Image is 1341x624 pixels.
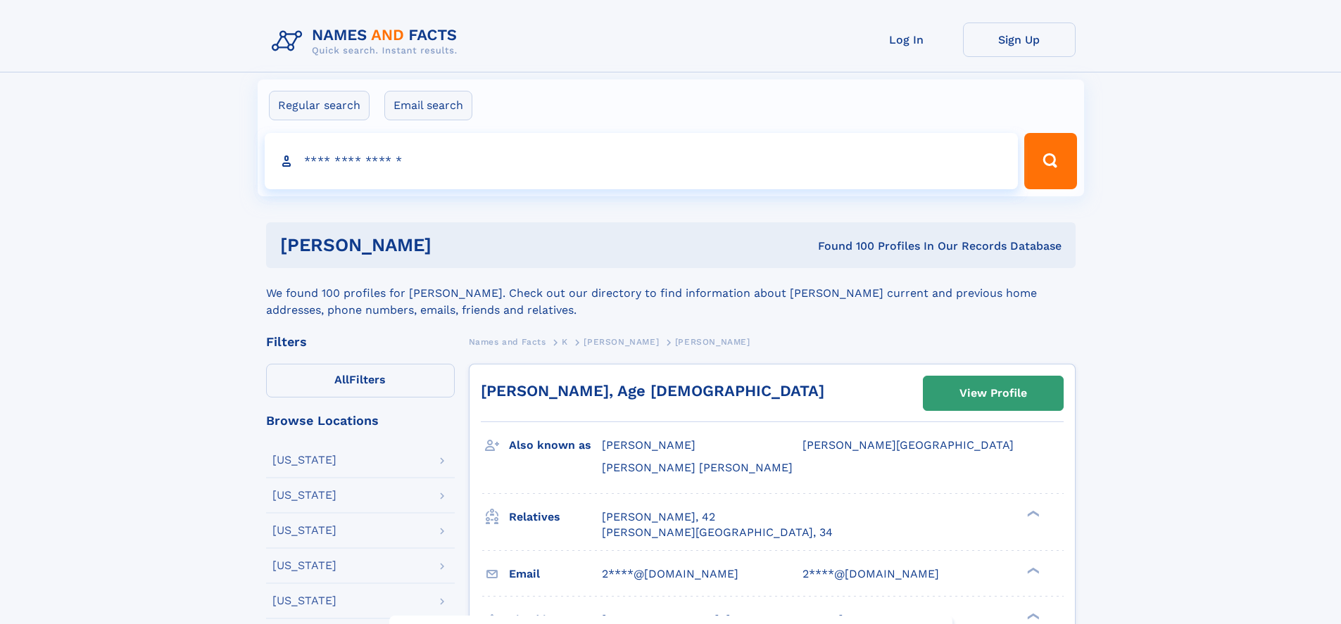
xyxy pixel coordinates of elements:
span: [PERSON_NAME] [PERSON_NAME] [602,461,793,474]
input: search input [265,133,1019,189]
div: [US_STATE] [272,595,336,606]
span: [PERSON_NAME][GEOGRAPHIC_DATA] [802,438,1014,452]
div: ❯ [1024,611,1040,620]
h1: [PERSON_NAME] [280,236,625,254]
h3: Also known as [509,433,602,457]
a: [PERSON_NAME], 42 [602,509,715,525]
div: ❯ [1024,509,1040,518]
div: We found 100 profiles for [PERSON_NAME]. Check out our directory to find information about [PERSO... [266,268,1076,319]
a: Sign Up [963,23,1076,57]
h3: Email [509,562,602,586]
div: [US_STATE] [272,560,336,571]
a: [PERSON_NAME], Age [DEMOGRAPHIC_DATA] [481,382,824,400]
span: [PERSON_NAME] [675,337,750,347]
div: View Profile [959,377,1027,409]
a: View Profile [924,376,1063,410]
span: [PERSON_NAME] [602,438,695,452]
div: ❯ [1024,566,1040,575]
div: [US_STATE] [272,454,336,466]
div: Browse Locations [266,414,455,427]
label: Email search [384,91,472,120]
button: Search Button [1024,133,1076,189]
img: Logo Names and Facts [266,23,469,61]
a: [PERSON_NAME][GEOGRAPHIC_DATA], 34 [602,525,833,540]
div: [US_STATE] [272,490,336,501]
div: Found 100 Profiles In Our Records Database [624,238,1062,254]
h3: Relatives [509,505,602,529]
span: All [334,373,349,386]
label: Filters [266,364,455,397]
span: [PERSON_NAME] [584,337,659,347]
a: [PERSON_NAME] [584,333,659,350]
a: Log In [850,23,963,57]
a: K [562,333,568,350]
label: Regular search [269,91,370,120]
a: Names and Facts [469,333,546,350]
div: [US_STATE] [272,525,336,536]
div: Filters [266,336,455,348]
span: K [562,337,568,347]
